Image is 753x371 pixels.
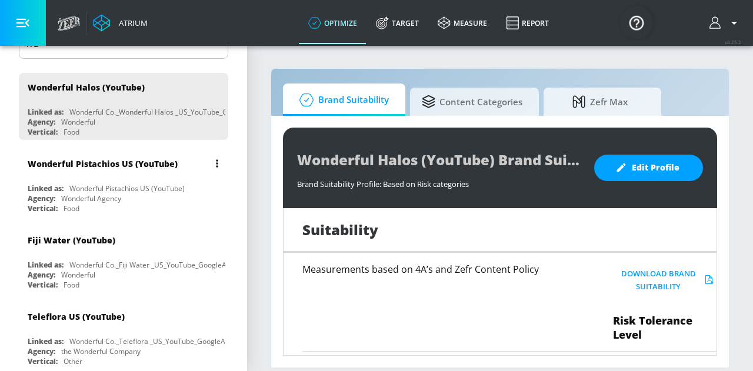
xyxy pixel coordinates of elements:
a: Target [366,2,428,44]
div: Agency: [28,117,55,127]
div: Agency: [28,270,55,280]
span: Edit Profile [618,161,679,175]
div: Wonderful Pistachios US (YouTube) [69,183,185,193]
div: Linked as: [28,336,64,346]
div: Food [64,127,79,137]
div: Food [64,280,79,290]
a: Atrium [93,14,148,32]
div: Teleflora US (YouTube) [28,311,125,322]
span: Brand Suitability [295,86,389,114]
div: Wonderful Halos (YouTube)Linked as:Wonderful Co._Wonderful Halos _US_YouTube_GoogleAdsAgency:Wond... [19,73,228,140]
div: Teleflora US (YouTube)Linked as:Wonderful Co._Teleflora _US_YouTube_GoogleAdsAgency:the Wonderful... [19,302,228,369]
div: Fiji Water (YouTube) [28,235,115,246]
div: the Wonderful Company [61,346,141,356]
div: Linked as: [28,183,64,193]
div: Wonderful Agency [61,193,121,203]
div: Other [64,356,82,366]
span: Content Categories [422,88,522,116]
div: Wonderful [61,117,95,127]
div: Wonderful Pistachios US (YouTube)Linked as:Wonderful Pistachios US (YouTube)Agency:Wonderful Agen... [19,149,228,216]
div: Wonderful Co._Fiji Water _US_YouTube_GoogleAds [69,260,234,270]
a: Report [497,2,558,44]
a: optimize [299,2,366,44]
div: Vertical: [28,127,58,137]
button: Download Brand Suitability [613,265,717,296]
h6: Measurements based on 4A’s and Zefr Content Policy [302,265,578,274]
div: Linked as: [28,107,64,117]
div: Agency: [28,346,55,356]
div: Fiji Water (YouTube)Linked as:Wonderful Co._Fiji Water _US_YouTube_GoogleAdsAgency:WonderfulVerti... [19,226,228,293]
div: Vertical: [28,356,58,366]
h1: Suitability [302,220,378,239]
div: Atrium [114,18,148,28]
div: Linked as: [28,260,64,270]
button: Edit Profile [594,155,703,181]
div: Wonderful Co._Wonderful Halos _US_YouTube_GoogleAds [69,107,258,117]
div: Vertical: [28,280,58,290]
div: Food [64,203,79,213]
button: Open Resource Center [620,6,653,39]
div: Brand Suitability Profile: Based on Risk categories [297,173,582,189]
div: Vertical: [28,203,58,213]
div: Wonderful Halos (YouTube) [28,82,145,93]
div: Wonderful [61,270,95,280]
div: Wonderful Pistachios US (YouTube) [28,158,178,169]
div: Agency: [28,193,55,203]
span: Risk Tolerance Level [613,313,717,342]
span: Zefr Max [555,88,645,116]
a: measure [428,2,497,44]
div: Wonderful Co._Teleflora _US_YouTube_GoogleAds [69,336,233,346]
span: v 4.25.2 [725,39,741,45]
